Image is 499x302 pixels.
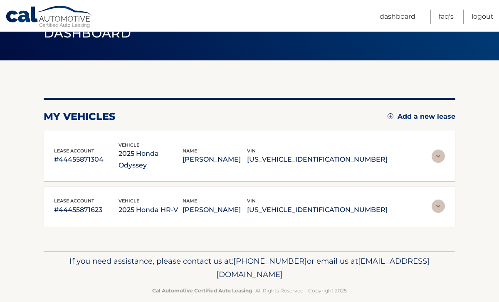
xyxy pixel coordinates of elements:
[183,154,247,165] p: [PERSON_NAME]
[119,204,183,216] p: 2025 Honda HR-V
[119,142,139,148] span: vehicle
[54,154,119,165] p: #44455871304
[119,148,183,171] p: 2025 Honda Odyssey
[233,256,307,266] span: [PHONE_NUMBER]
[388,112,455,121] a: Add a new lease
[119,198,139,204] span: vehicle
[247,154,388,165] p: [US_VEHICLE_IDENTIFICATION_NUMBER]
[49,255,450,281] p: If you need assistance, please contact us at: or email us at
[183,204,247,216] p: [PERSON_NAME]
[472,10,494,24] a: Logout
[247,198,256,204] span: vin
[54,148,94,154] span: lease account
[152,287,252,294] strong: Cal Automotive Certified Auto Leasing
[247,204,388,216] p: [US_VEHICLE_IDENTIFICATION_NUMBER]
[54,198,94,204] span: lease account
[216,256,430,279] span: [EMAIL_ADDRESS][DOMAIN_NAME]
[44,25,131,41] span: Dashboard
[432,150,445,163] img: accordion-rest.svg
[54,204,119,216] p: #44455871623
[183,148,197,154] span: name
[432,200,445,213] img: accordion-rest.svg
[44,110,116,123] h2: my vehicles
[439,10,454,24] a: FAQ's
[49,286,450,295] p: - All Rights Reserved - Copyright 2025
[5,5,93,30] a: Cal Automotive
[183,198,197,204] span: name
[380,10,415,24] a: Dashboard
[247,148,256,154] span: vin
[388,113,393,119] img: add.svg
